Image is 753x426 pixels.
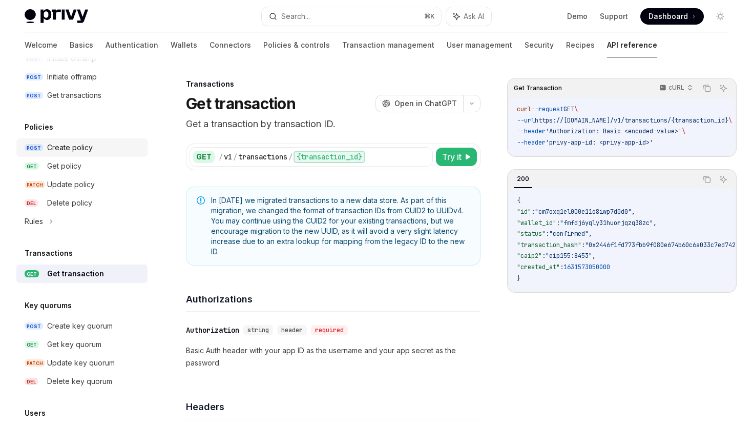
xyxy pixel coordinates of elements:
a: Recipes [566,33,595,57]
span: { [517,196,520,205]
div: Initiate offramp [47,71,97,83]
span: "transaction_hash" [517,241,581,249]
span: : [581,241,585,249]
span: \ [728,116,732,125]
a: DELDelete policy [16,194,148,212]
div: Transactions [186,79,480,89]
span: \ [574,105,578,113]
div: Create policy [47,141,93,154]
a: PATCHUpdate policy [16,175,148,194]
button: Ask AI [717,173,730,186]
span: --request [531,105,563,113]
span: Ask AI [464,11,484,22]
span: In [DATE] we migrated transactions to a new data store. As part of this migration, we changed the... [211,195,470,257]
a: Policies & controls [263,33,330,57]
div: v1 [224,152,232,162]
button: Copy the contents from the code block [700,173,714,186]
span: : [546,230,549,238]
h5: Transactions [25,247,73,259]
span: : [531,208,535,216]
span: POST [25,322,43,330]
div: Delete policy [47,197,92,209]
span: https://[DOMAIN_NAME]/v1/transactions/{transaction_id} [535,116,728,125]
span: "created_at" [517,263,560,271]
span: PATCH [25,359,45,367]
span: --header [517,138,546,147]
a: Support [600,11,628,22]
div: Get key quorum [47,338,101,351]
a: GETGet policy [16,157,148,175]
a: POSTCreate policy [16,138,148,157]
a: POSTGet transactions [16,86,148,105]
span: 'privy-app-id: <privy-app-id>' [546,138,653,147]
div: GET [193,151,215,163]
span: DEL [25,199,38,207]
span: POST [25,144,43,152]
a: Basics [70,33,93,57]
span: 1631573050000 [563,263,610,271]
a: User management [447,33,512,57]
h5: Policies [25,121,53,133]
span: Get Transaction [514,84,562,92]
div: 200 [514,173,532,185]
div: Update policy [47,178,95,191]
a: Demo [567,11,588,22]
button: cURL [654,79,697,97]
span: : [542,252,546,260]
div: Create key quorum [47,320,113,332]
img: light logo [25,9,88,24]
span: "wallet_id" [517,219,556,227]
div: Get policy [47,160,81,172]
a: GETGet key quorum [16,335,148,354]
span: GET [25,341,39,349]
span: : [560,263,563,271]
svg: Note [197,196,205,205]
span: "status" [517,230,546,238]
span: PATCH [25,181,45,189]
p: cURL [668,84,684,92]
div: Rules [25,215,43,228]
span: 'Authorization: Basic <encoded-value>' [546,127,682,135]
p: Get a transaction by transaction ID. [186,117,480,131]
span: GET [563,105,574,113]
a: Transaction management [342,33,434,57]
div: / [219,152,223,162]
span: , [589,230,592,238]
div: Get transactions [47,89,101,102]
span: POST [25,92,43,99]
button: Toggle dark mode [712,8,728,25]
span: Dashboard [649,11,688,22]
span: ⌘ K [424,12,435,21]
div: {transaction_id} [294,151,365,163]
span: Try it [442,151,462,163]
a: Wallets [171,33,197,57]
a: POSTInitiate offramp [16,68,148,86]
div: Search... [281,10,310,23]
div: required [311,325,348,335]
span: DEL [25,378,38,386]
a: API reference [607,33,657,57]
button: Ask AI [446,7,491,26]
span: , [592,252,596,260]
span: : [556,219,560,227]
span: "eip155:8453" [546,252,592,260]
span: "caip2" [517,252,542,260]
span: GET [25,270,39,278]
div: Authorization [186,325,239,335]
span: curl [517,105,531,113]
div: / [233,152,237,162]
p: Basic Auth header with your app ID as the username and your app secret as the password. [186,344,480,369]
span: string [247,326,269,334]
div: Get transaction [47,268,104,280]
div: Delete key quorum [47,375,112,388]
span: } [517,274,520,282]
a: Welcome [25,33,57,57]
span: "confirmed" [549,230,589,238]
button: Copy the contents from the code block [700,82,714,95]
span: GET [25,163,39,170]
span: Open in ChatGPT [394,98,457,109]
h4: Headers [186,400,480,414]
a: GETGet transaction [16,265,148,283]
h5: Key quorums [25,299,72,312]
h5: Users [25,407,46,419]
